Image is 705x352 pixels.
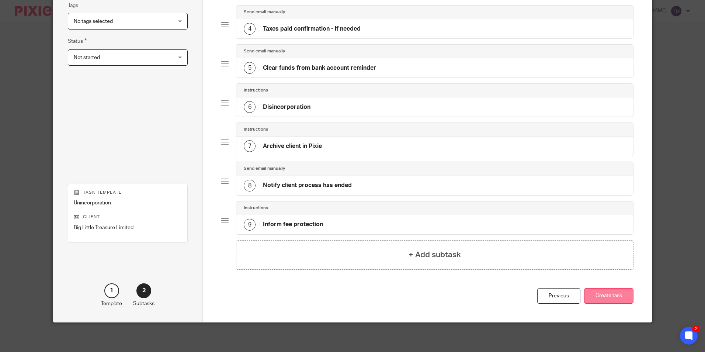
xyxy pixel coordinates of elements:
[244,166,285,172] h4: Send email manually
[244,127,268,132] h4: Instructions
[74,199,182,207] p: Unincorporation
[244,219,256,231] div: 9
[74,19,113,24] span: No tags selected
[244,140,256,152] div: 7
[68,2,78,9] label: Tags
[68,37,87,45] label: Status
[244,180,256,191] div: 8
[244,23,256,35] div: 4
[104,283,119,298] div: 1
[244,9,285,15] h4: Send email manually
[74,224,182,231] p: Big Little Treasure Limited
[74,55,100,60] span: Not started
[244,101,256,113] div: 6
[263,64,376,72] h4: Clear funds from bank account reminder
[136,283,151,298] div: 2
[244,205,268,211] h4: Instructions
[244,48,285,54] h4: Send email manually
[692,325,699,332] div: 2
[74,190,182,196] p: Task template
[244,87,268,93] h4: Instructions
[409,249,461,260] h4: + Add subtask
[263,142,322,150] h4: Archive client in Pixie
[263,103,310,111] h4: Disincorporation
[101,300,122,307] p: Template
[244,62,256,74] div: 5
[263,25,361,33] h4: Taxes paid confirmation - if needed
[133,300,154,307] p: Subtasks
[537,288,580,304] div: Previous
[263,182,352,189] h4: Notify client process has ended
[74,214,182,220] p: Client
[263,221,323,228] h4: Inform fee protection
[584,288,633,304] button: Create task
